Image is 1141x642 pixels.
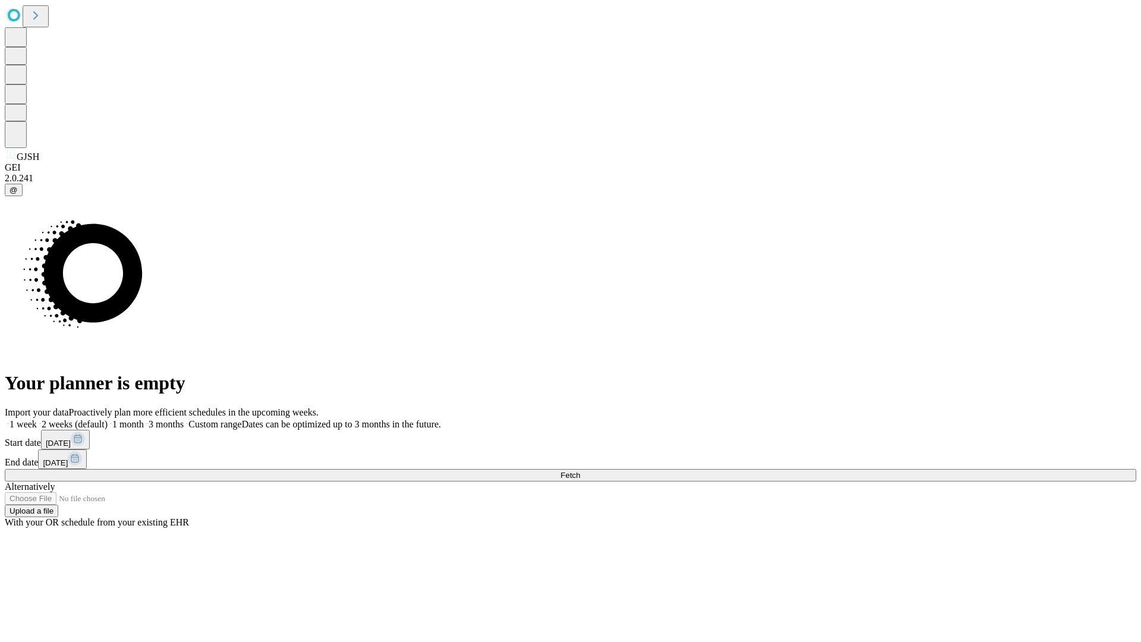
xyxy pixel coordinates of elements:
span: 3 months [149,419,184,429]
div: GEI [5,162,1136,173]
h1: Your planner is empty [5,372,1136,394]
span: 1 month [112,419,144,429]
span: Dates can be optimized up to 3 months in the future. [242,419,441,429]
span: Fetch [560,471,580,480]
span: Custom range [188,419,241,429]
span: @ [10,185,18,194]
button: Fetch [5,469,1136,481]
span: GJSH [17,152,39,162]
button: [DATE] [38,449,87,469]
span: 2 weeks (default) [42,419,108,429]
span: Import your data [5,407,69,417]
span: With your OR schedule from your existing EHR [5,517,189,527]
button: @ [5,184,23,196]
div: 2.0.241 [5,173,1136,184]
span: [DATE] [46,439,71,448]
button: Upload a file [5,505,58,517]
span: [DATE] [43,458,68,467]
div: End date [5,449,1136,469]
span: 1 week [10,419,37,429]
div: Start date [5,430,1136,449]
button: [DATE] [41,430,90,449]
span: Proactively plan more efficient schedules in the upcoming weeks. [69,407,319,417]
span: Alternatively [5,481,55,492]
